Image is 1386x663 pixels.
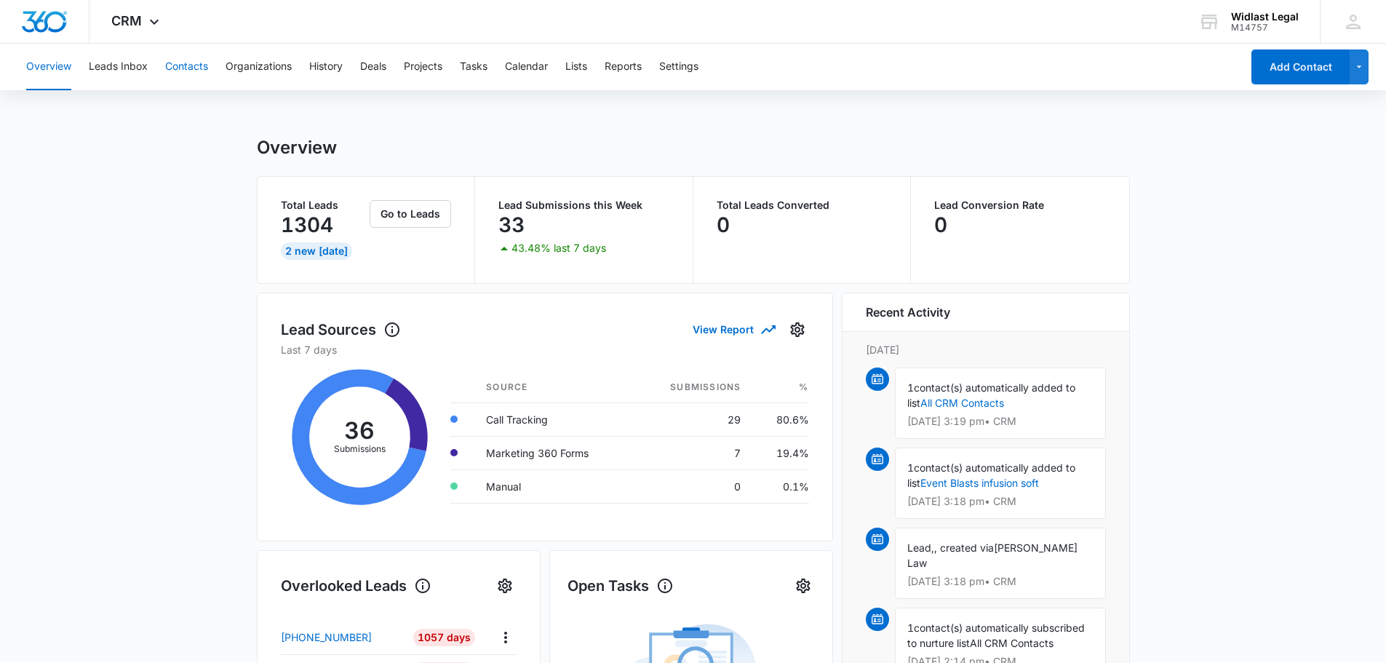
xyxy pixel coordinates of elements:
[866,342,1106,357] p: [DATE]
[360,44,386,90] button: Deals
[659,44,698,90] button: Settings
[907,541,934,554] span: Lead,
[1251,49,1350,84] button: Add Contact
[866,303,950,321] h6: Recent Activity
[717,213,730,237] p: 0
[567,575,674,597] h1: Open Tasks
[752,372,808,403] th: %
[920,397,1004,409] a: All CRM Contacts
[565,44,587,90] button: Lists
[1231,11,1299,23] div: account name
[257,137,337,159] h1: Overview
[934,200,1106,210] p: Lead Conversion Rate
[370,200,451,228] button: Go to Leads
[281,213,333,237] p: 1304
[907,416,1094,426] p: [DATE] 3:19 pm • CRM
[634,402,752,436] td: 29
[907,381,1075,409] span: contact(s) automatically added to list
[907,461,1075,489] span: contact(s) automatically added to list
[281,200,367,210] p: Total Leads
[474,372,634,403] th: Source
[165,44,208,90] button: Contacts
[934,213,947,237] p: 0
[907,461,914,474] span: 1
[281,242,352,260] div: 2 New [DATE]
[413,629,475,646] div: 1057 Days
[26,44,71,90] button: Overview
[605,44,642,90] button: Reports
[281,630,403,645] a: [PHONE_NUMBER]
[474,469,634,503] td: Manual
[752,469,808,503] td: 0.1%
[226,44,292,90] button: Organizations
[907,496,1094,507] p: [DATE] 3:18 pm • CRM
[460,44,487,90] button: Tasks
[752,402,808,436] td: 80.6%
[752,436,808,469] td: 19.4%
[370,207,451,220] a: Go to Leads
[511,243,606,253] p: 43.48% last 7 days
[634,436,752,469] td: 7
[907,622,1085,649] span: contact(s) automatically subscribed to nurture list
[281,342,809,357] p: Last 7 days
[404,44,442,90] button: Projects
[717,200,888,210] p: Total Leads Converted
[281,319,401,341] h1: Lead Sources
[907,576,1094,587] p: [DATE] 3:18 pm • CRM
[505,44,548,90] button: Calendar
[494,626,517,648] button: Actions
[309,44,343,90] button: History
[786,318,809,341] button: Settings
[907,381,914,394] span: 1
[111,13,142,28] span: CRM
[474,436,634,469] td: Marketing 360 Forms
[792,574,815,598] button: Settings
[281,630,372,645] p: [PHONE_NUMBER]
[693,317,774,342] button: View Report
[934,541,994,554] span: , created via
[920,477,1039,489] a: Event Blasts infusion soft
[498,213,525,237] p: 33
[634,469,752,503] td: 0
[281,575,431,597] h1: Overlooked Leads
[498,200,669,210] p: Lead Submissions this Week
[89,44,148,90] button: Leads Inbox
[493,574,517,598] button: Settings
[474,402,634,436] td: Call Tracking
[1231,23,1299,33] div: account id
[970,637,1054,649] span: All CRM Contacts
[634,372,752,403] th: Submissions
[907,622,914,634] span: 1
